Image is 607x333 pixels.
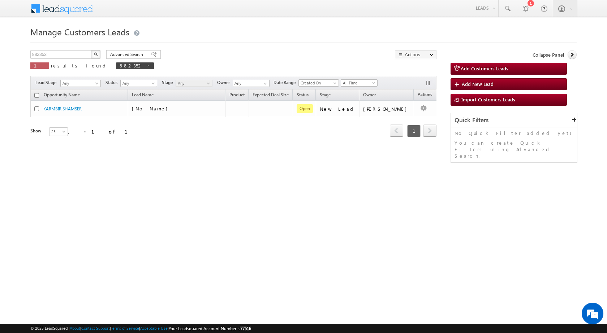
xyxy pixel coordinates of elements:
[320,92,331,97] span: Stage
[297,104,313,113] span: Open
[94,52,98,56] img: Search
[40,91,83,100] a: Opportunity Name
[176,80,212,87] a: Any
[169,326,251,331] span: Your Leadsquared Account Number is
[128,91,157,100] span: Lead Name
[49,128,69,135] span: 25
[110,51,145,58] span: Advanced Search
[111,326,139,330] a: Terms of Service
[162,79,176,86] span: Stage
[455,130,573,136] p: No Quick Filter added yet!
[49,127,68,136] a: 25
[455,140,573,159] p: You can create Quick Filters using Advanced Search.
[106,79,120,86] span: Status
[132,105,171,111] span: [No Name]
[395,50,436,59] button: Actions
[34,62,46,69] span: 1
[299,80,336,86] span: Created On
[451,113,577,127] div: Quick Filters
[233,80,270,87] input: Type to Search
[140,326,168,330] a: Acceptable Use
[30,128,43,134] div: Show
[120,62,143,69] span: 882352
[51,62,108,69] span: results found
[293,91,312,100] a: Status
[70,326,80,330] a: About
[341,80,375,86] span: All Time
[34,93,39,98] input: Check all records
[217,79,233,86] span: Owner
[66,127,136,136] div: 1 - 1 of 1
[121,80,155,87] span: Any
[274,79,298,86] span: Date Range
[461,65,508,71] span: Add Customers Leads
[363,92,376,97] span: Owner
[414,91,436,100] span: Actions
[253,92,289,97] span: Expected Deal Size
[44,92,80,97] span: Opportunity Name
[249,91,292,100] a: Expected Deal Size
[462,81,494,87] span: Add New Lead
[533,52,564,58] span: Collapse Panel
[35,79,59,86] span: Lead Stage
[390,125,403,137] a: prev
[176,80,210,87] span: Any
[363,106,410,112] div: [PERSON_NAME]
[30,325,251,332] span: © 2025 LeadSquared | | | | |
[43,106,82,111] a: KARMBIR SHAMSER
[260,80,269,87] a: Show All Items
[229,92,245,97] span: Product
[461,96,515,102] span: Import Customers Leads
[60,80,101,87] a: Any
[81,326,110,330] a: Contact Support
[407,125,421,137] span: 1
[61,80,98,87] span: Any
[316,91,334,100] a: Stage
[320,106,356,112] div: New Lead
[30,26,129,38] span: Manage Customers Leads
[298,79,339,87] a: Created On
[120,80,157,87] a: Any
[423,125,436,137] a: next
[341,79,378,87] a: All Time
[240,326,251,331] span: 77516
